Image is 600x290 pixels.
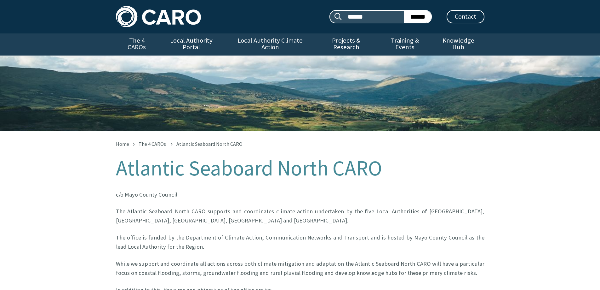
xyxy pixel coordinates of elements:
[116,190,484,199] p: c/o Mayo County Council
[432,33,484,56] a: Knowledge Hub
[225,33,315,56] a: Local Authority Climate Action
[176,141,243,147] span: Atlantic Seaboard North CARO
[116,157,484,180] h1: Atlantic Seaboard North CARO
[116,207,484,225] p: The Atlantic Seaboard North CARO supports and coordinates climate action undertaken by the five L...
[377,33,432,56] a: Training & Events
[158,33,225,56] a: Local Authority Portal
[447,10,484,23] a: Contact
[116,6,201,27] img: Caro logo
[116,233,484,252] p: The office is funded by the Department of Climate Action, Communication Networks and Transport an...
[116,141,129,147] a: Home
[315,33,377,56] a: Projects & Research
[116,259,484,278] p: While we support and coordinate all actions across both climate mitigation and adaptation the Atl...
[139,141,166,147] a: The 4 CAROs
[116,33,158,56] a: The 4 CAROs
